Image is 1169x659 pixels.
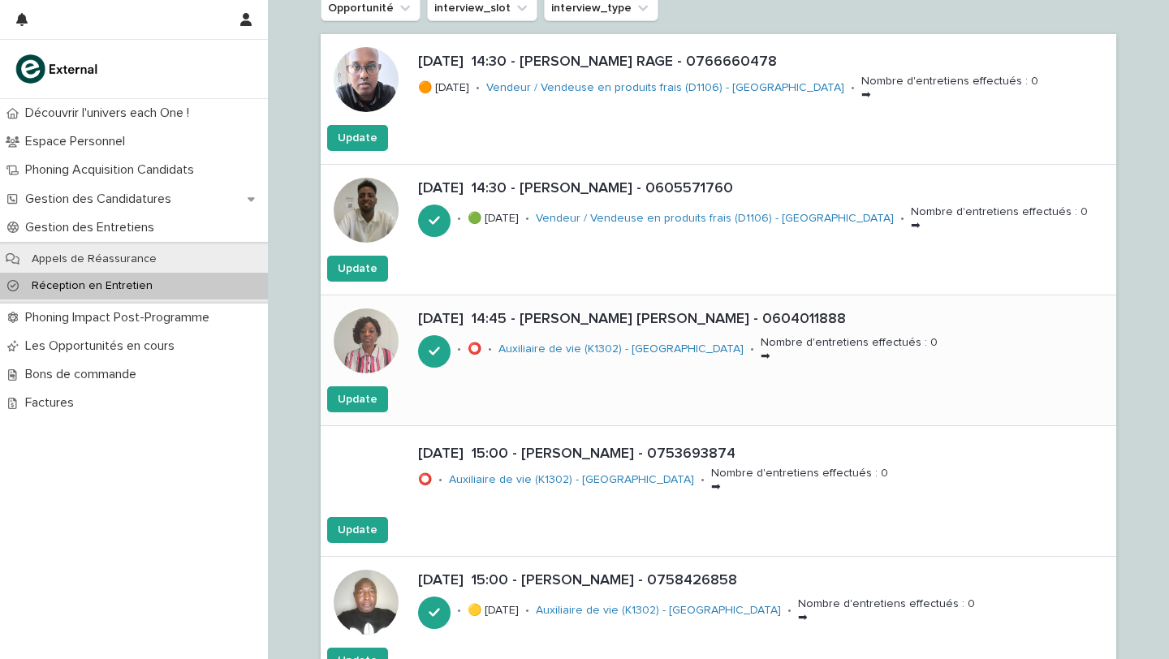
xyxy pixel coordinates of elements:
[488,342,492,356] p: •
[468,212,519,226] p: 🟢 [DATE]
[536,212,894,226] a: Vendeur / Vendeuse en produits frais (D1106) - [GEOGRAPHIC_DATA]
[19,162,207,178] p: Phoning Acquisition Candidats
[19,279,166,293] p: Réception en Entretien
[321,426,1116,557] a: [DATE] 15:00 - [PERSON_NAME] - 0753693874⭕•Auxiliaire de vie (K1302) - [GEOGRAPHIC_DATA] •Nombre ...
[798,597,975,625] p: Nombre d'entretiens effectués : 0 ➡
[19,338,188,354] p: Les Opportunités en cours
[457,604,461,618] p: •
[418,81,469,95] p: 🟠 [DATE]
[750,342,754,356] p: •
[457,212,461,226] p: •
[498,342,744,356] a: Auxiliaire de vie (K1302) - [GEOGRAPHIC_DATA]
[321,295,1116,426] a: [DATE] 14:45 - [PERSON_NAME] [PERSON_NAME] - 0604011888•⭕•Auxiliaire de vie (K1302) - [GEOGRAPHIC...
[338,391,377,407] span: Update
[449,473,694,487] a: Auxiliaire de vie (K1302) - [GEOGRAPHIC_DATA]
[418,572,1110,590] p: [DATE] 15:00 - [PERSON_NAME] - 0758426858
[327,125,388,151] button: Update
[418,311,1110,329] p: [DATE] 14:45 - [PERSON_NAME] [PERSON_NAME] - 0604011888
[438,473,442,487] p: •
[711,467,888,494] p: Nombre d'entretiens effectués : 0 ➡
[525,212,529,226] p: •
[19,367,149,382] p: Bons de commande
[476,81,480,95] p: •
[19,395,87,411] p: Factures
[861,75,1038,102] p: Nombre d'entretiens effectués : 0 ➡
[19,106,202,121] p: Découvrir l'univers each One !
[468,342,481,356] p: ⭕
[525,604,529,618] p: •
[327,386,388,412] button: Update
[19,192,184,207] p: Gestion des Candidatures
[911,205,1088,233] p: Nombre d'entretiens effectués : 0 ➡
[321,165,1116,295] a: [DATE] 14:30 - [PERSON_NAME] - 0605571760•🟢 [DATE]•Vendeur / Vendeuse en produits frais (D1106) -...
[761,336,938,364] p: Nombre d'entretiens effectués : 0 ➡
[418,446,1110,463] p: [DATE] 15:00 - [PERSON_NAME] - 0753693874
[787,604,792,618] p: •
[851,81,855,95] p: •
[19,220,167,235] p: Gestion des Entretiens
[327,517,388,543] button: Update
[13,53,102,85] img: bc51vvfgR2QLHU84CWIQ
[19,134,138,149] p: Espace Personnel
[321,34,1116,165] a: [DATE] 14:30 - [PERSON_NAME] RAGE - 0766660478🟠 [DATE]•Vendeur / Vendeuse en produits frais (D110...
[19,252,170,266] p: Appels de Réassurance
[468,604,519,618] p: 🟡 [DATE]
[486,81,844,95] a: Vendeur / Vendeuse en produits frais (D1106) - [GEOGRAPHIC_DATA]
[536,604,781,618] a: Auxiliaire de vie (K1302) - [GEOGRAPHIC_DATA]
[900,212,904,226] p: •
[338,130,377,146] span: Update
[418,473,432,487] p: ⭕
[457,342,461,356] p: •
[327,256,388,282] button: Update
[418,180,1110,198] p: [DATE] 14:30 - [PERSON_NAME] - 0605571760
[418,54,1110,71] p: [DATE] 14:30 - [PERSON_NAME] RAGE - 0766660478
[19,310,222,325] p: Phoning Impact Post-Programme
[338,522,377,538] span: Update
[338,261,377,277] span: Update
[701,473,705,487] p: •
